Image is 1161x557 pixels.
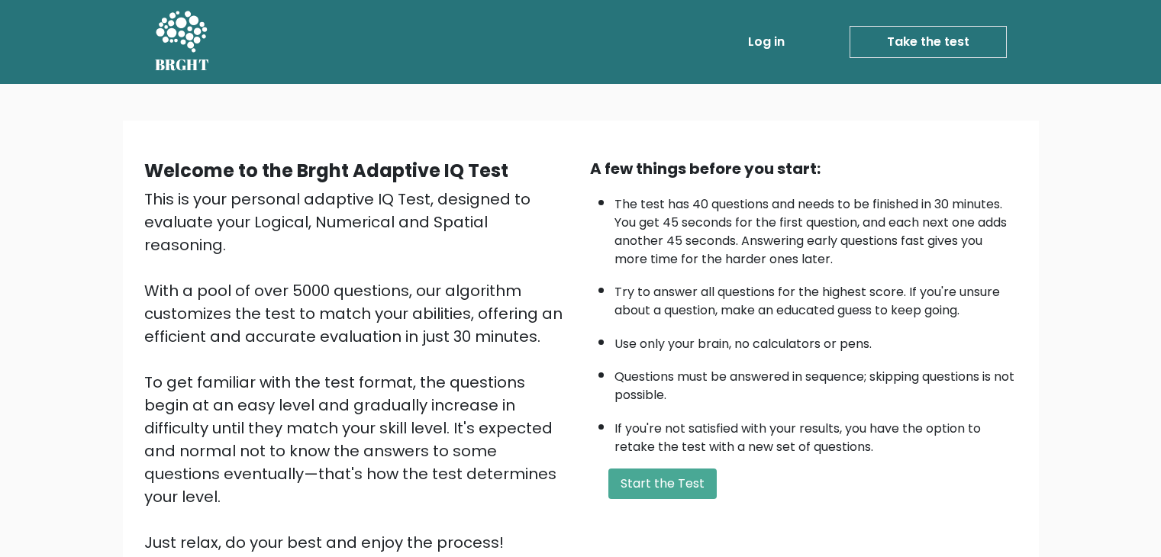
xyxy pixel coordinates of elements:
li: If you're not satisfied with your results, you have the option to retake the test with a new set ... [614,412,1017,456]
h5: BRGHT [155,56,210,74]
button: Start the Test [608,468,717,499]
a: BRGHT [155,6,210,78]
li: The test has 40 questions and needs to be finished in 30 minutes. You get 45 seconds for the firs... [614,188,1017,269]
li: Try to answer all questions for the highest score. If you're unsure about a question, make an edu... [614,275,1017,320]
div: This is your personal adaptive IQ Test, designed to evaluate your Logical, Numerical and Spatial ... [144,188,572,554]
a: Log in [742,27,791,57]
b: Welcome to the Brght Adaptive IQ Test [144,158,508,183]
div: A few things before you start: [590,157,1017,180]
a: Take the test [850,26,1007,58]
li: Use only your brain, no calculators or pens. [614,327,1017,353]
li: Questions must be answered in sequence; skipping questions is not possible. [614,360,1017,404]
